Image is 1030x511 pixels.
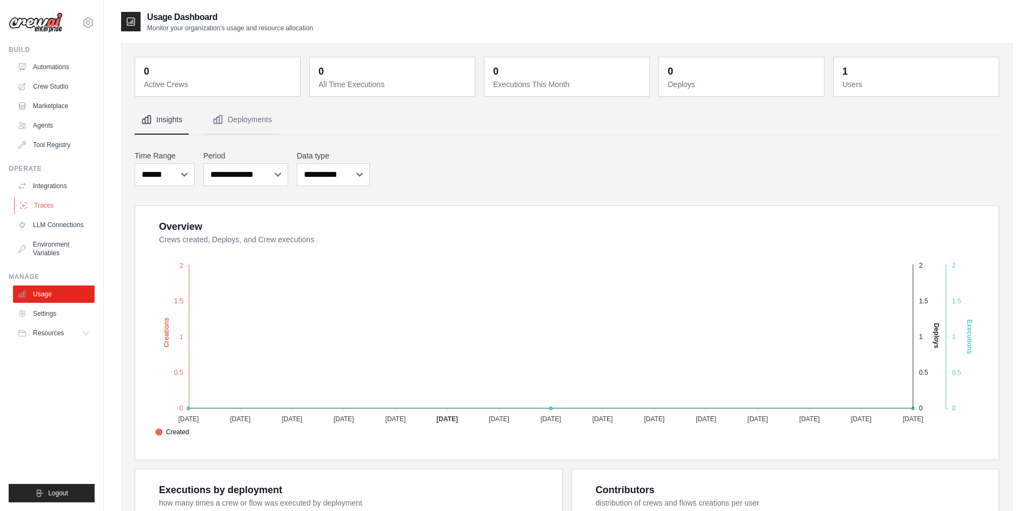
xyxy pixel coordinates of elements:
[596,497,986,508] dt: distribution of crews and flows creations per user
[644,415,664,423] tspan: [DATE]
[9,273,95,281] div: Manage
[135,150,195,161] label: Time Range
[13,324,95,342] button: Resources
[147,24,313,32] p: Monitor your organization's usage and resource allocation
[842,79,992,90] dt: Users
[919,404,923,412] tspan: 0
[318,79,468,90] dt: All Time Executions
[13,177,95,195] a: Integrations
[13,305,95,322] a: Settings
[230,415,250,423] tspan: [DATE]
[541,415,561,423] tspan: [DATE]
[851,415,872,423] tspan: [DATE]
[13,236,95,262] a: Environment Variables
[493,79,643,90] dt: Executions This Month
[668,79,818,90] dt: Deploys
[144,79,294,90] dt: Active Crews
[203,150,288,161] label: Period
[842,64,848,79] div: 1
[9,45,95,54] div: Build
[13,216,95,234] a: LLM Connections
[282,415,302,423] tspan: [DATE]
[436,415,458,423] tspan: [DATE]
[799,415,820,423] tspan: [DATE]
[748,415,768,423] tspan: [DATE]
[48,489,68,497] span: Logout
[919,369,928,376] tspan: 0.5
[180,262,183,269] tspan: 2
[919,333,923,341] tspan: 1
[135,105,189,135] button: Insights
[155,427,189,437] span: Created
[135,105,999,135] nav: Tabs
[9,484,95,502] button: Logout
[147,11,313,24] h2: Usage Dashboard
[952,333,956,341] tspan: 1
[13,58,95,76] a: Automations
[159,234,986,245] dt: Crews created, Deploys, and Crew executions
[592,415,613,423] tspan: [DATE]
[668,64,673,79] div: 0
[489,415,509,423] tspan: [DATE]
[13,286,95,303] a: Usage
[159,219,202,234] div: Overview
[180,333,183,341] tspan: 1
[174,369,183,376] tspan: 0.5
[318,64,324,79] div: 0
[180,404,183,412] tspan: 0
[13,136,95,154] a: Tool Registry
[9,12,63,33] img: Logo
[966,320,973,354] text: Executions
[952,404,956,412] tspan: 0
[14,197,96,214] a: Traces
[163,317,170,348] text: Creations
[13,97,95,115] a: Marketplace
[13,78,95,95] a: Crew Studio
[596,482,655,497] div: Contributors
[386,415,406,423] tspan: [DATE]
[159,497,549,508] dt: how many times a crew or flow was executed by deployment
[297,150,370,161] label: Data type
[178,415,199,423] tspan: [DATE]
[919,297,928,305] tspan: 1.5
[174,297,183,305] tspan: 1.5
[903,415,923,423] tspan: [DATE]
[952,369,961,376] tspan: 0.5
[206,105,278,135] button: Deployments
[13,117,95,134] a: Agents
[33,329,64,337] span: Resources
[9,164,95,173] div: Operate
[144,64,149,79] div: 0
[919,262,923,269] tspan: 2
[952,262,956,269] tspan: 2
[493,64,499,79] div: 0
[933,323,940,348] text: Deploys
[952,297,961,305] tspan: 1.5
[696,415,716,423] tspan: [DATE]
[159,482,282,497] div: Executions by deployment
[334,415,354,423] tspan: [DATE]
